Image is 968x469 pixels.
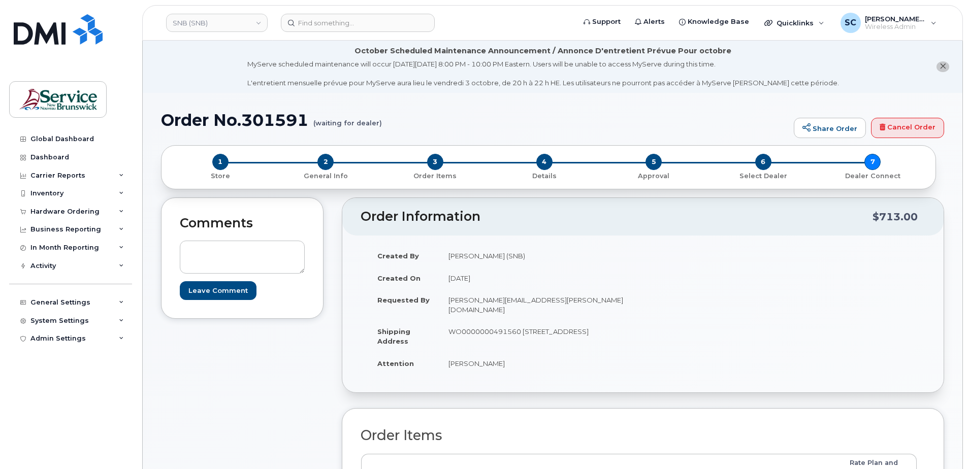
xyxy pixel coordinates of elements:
[380,170,490,181] a: 3 Order Items
[361,210,873,224] h2: Order Information
[377,359,414,367] strong: Attention
[794,118,866,138] a: Share Order
[313,111,382,127] small: (waiting for dealer)
[439,352,635,375] td: [PERSON_NAME]
[377,296,430,304] strong: Requested By
[871,118,944,138] a: Cancel Order
[490,170,599,181] a: 4 Details
[439,245,635,267] td: [PERSON_NAME] (SNB)
[377,252,419,260] strong: Created By
[180,281,256,300] input: Leave Comment
[708,170,818,181] a: 6 Select Dealer
[271,170,380,181] a: 2 General Info
[174,172,267,181] p: Store
[873,207,918,226] div: $713.00
[384,172,486,181] p: Order Items
[377,274,421,282] strong: Created On
[536,154,553,170] span: 4
[439,289,635,320] td: [PERSON_NAME][EMAIL_ADDRESS][PERSON_NAME][DOMAIN_NAME]
[439,267,635,289] td: [DATE]
[377,327,410,345] strong: Shipping Address
[439,320,635,352] td: WO0000000491560 [STREET_ADDRESS]
[646,154,662,170] span: 5
[603,172,704,181] p: Approval
[361,428,917,443] h2: Order Items
[161,111,789,129] h1: Order No.301591
[755,154,771,170] span: 6
[937,61,949,72] button: close notification
[275,172,376,181] p: General Info
[354,46,731,56] div: October Scheduled Maintenance Announcement / Annonce D'entretient Prévue Pour octobre
[317,154,334,170] span: 2
[170,170,271,181] a: 1 Store
[494,172,595,181] p: Details
[180,216,305,230] h2: Comments
[212,154,229,170] span: 1
[599,170,708,181] a: 5 Approval
[247,59,839,88] div: MyServe scheduled maintenance will occur [DATE][DATE] 8:00 PM - 10:00 PM Eastern. Users will be u...
[427,154,443,170] span: 3
[713,172,814,181] p: Select Dealer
